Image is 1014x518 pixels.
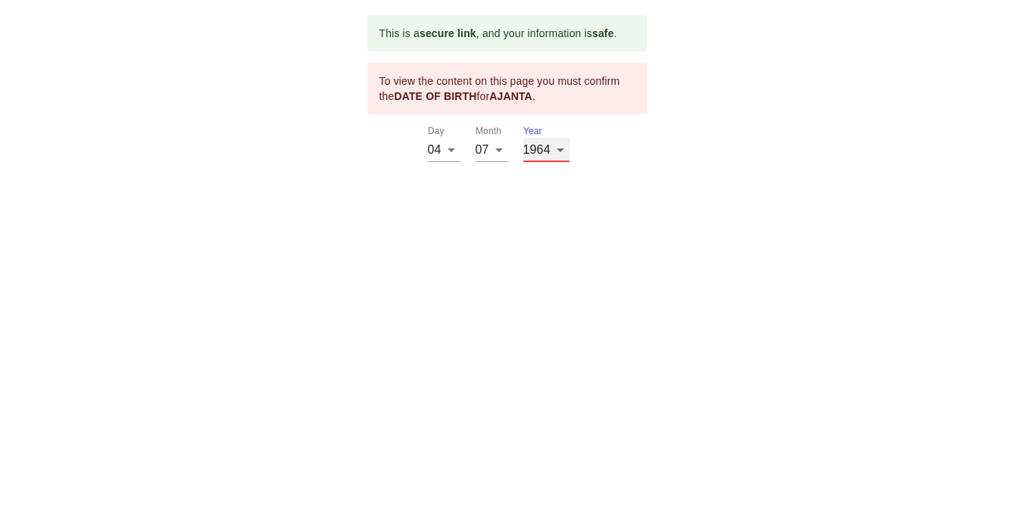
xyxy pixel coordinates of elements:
[476,127,501,136] label: Month
[489,90,532,102] b: AJANTA
[394,90,476,102] b: DATE OF BIRTH
[379,67,635,110] div: To view the content on this page you must confirm the for .
[592,27,614,39] b: safe
[523,127,542,136] label: Year
[420,27,476,39] b: secure link
[428,127,445,136] label: Day
[379,20,617,47] div: This is a , and your information is .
